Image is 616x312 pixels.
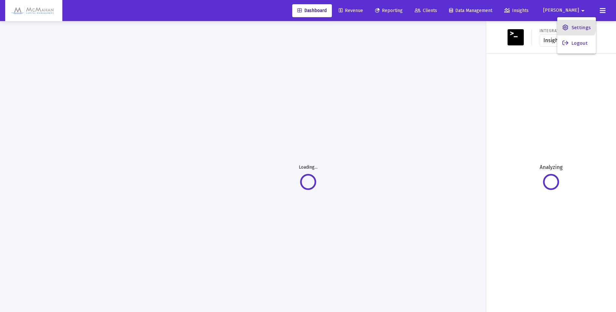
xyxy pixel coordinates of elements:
a: Revenue [333,4,368,17]
a: Insights [499,4,534,17]
a: Clients [409,4,442,17]
span: Dashboard [297,8,327,13]
span: Reporting [375,8,403,13]
span: Revenue [339,8,363,13]
a: Data Management [444,4,497,17]
span: Clients [415,8,437,13]
img: Dashboard [10,4,57,17]
span: Data Management [449,8,492,13]
mat-icon: arrow_drop_down [579,4,587,17]
a: Reporting [370,4,408,17]
span: Insights [504,8,529,13]
button: [PERSON_NAME] [535,4,595,17]
span: [PERSON_NAME] [543,8,579,13]
a: Dashboard [292,4,332,17]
